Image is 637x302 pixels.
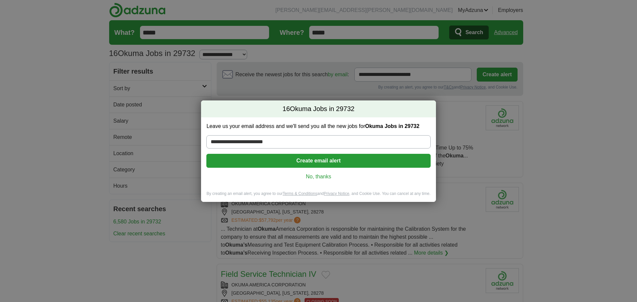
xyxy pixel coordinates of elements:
[206,123,430,130] label: Leave us your email address and we'll send you all the new jobs for
[283,191,317,196] a: Terms & Conditions
[201,100,436,118] h2: Okuma Jobs in 29732
[201,191,436,202] div: By creating an email alert, you agree to our and , and Cookie Use. You can cancel at any time.
[324,191,349,196] a: Privacy Notice
[212,173,425,180] a: No, thanks
[206,154,430,168] button: Create email alert
[283,104,290,114] span: 16
[365,123,419,129] strong: Okuma Jobs in 29732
